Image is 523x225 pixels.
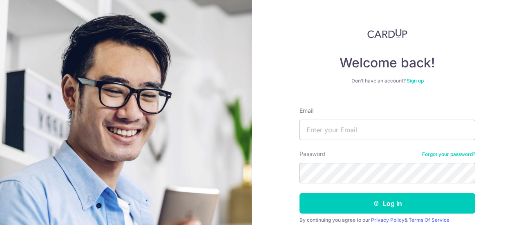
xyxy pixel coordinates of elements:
[299,193,475,214] button: Log in
[367,29,407,38] img: CardUp Logo
[299,217,475,223] div: By continuing you agree to our &
[299,55,475,71] h4: Welcome back!
[371,217,405,223] a: Privacy Policy
[407,78,424,84] a: Sign up
[299,78,475,84] div: Don’t have an account?
[299,107,313,115] label: Email
[409,217,449,223] a: Terms Of Service
[299,150,326,158] label: Password
[422,151,475,158] a: Forgot your password?
[299,120,475,140] input: Enter your Email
